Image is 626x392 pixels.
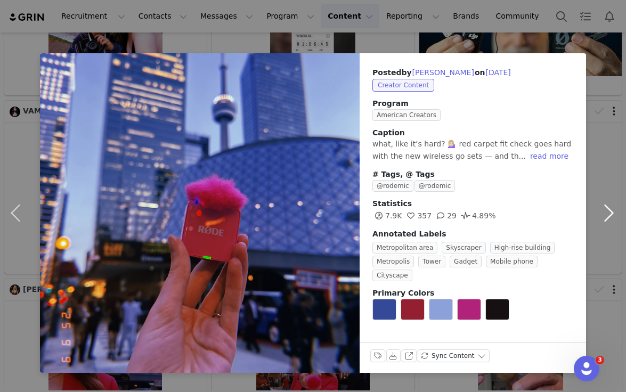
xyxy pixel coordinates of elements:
[372,128,405,137] span: Caption
[372,242,437,254] span: Metropolitan area
[372,230,446,238] span: Annotated Labels
[596,356,604,364] span: 3
[459,211,495,220] span: 4.89%
[372,256,414,267] span: Metropolis
[372,79,434,92] span: Creator Content
[372,110,445,119] a: American Creators
[486,256,538,267] span: Mobile phone
[414,180,456,192] span: @rodemic
[526,150,573,162] button: read more
[442,242,485,254] span: Skyscraper
[372,211,402,220] span: 7.9K
[372,68,511,77] span: Posted on
[574,356,599,381] iframe: Intercom live chat
[434,211,457,220] span: 29
[372,289,434,297] span: Primary Colors
[412,66,475,79] button: [PERSON_NAME]
[372,98,573,109] span: Program
[401,68,474,77] span: by
[372,140,571,160] span: what, like it’s hard? 💁🏼‍♀️ red carpet fit check goes hard with the new wireless go sets — and th...
[490,242,555,254] span: High-rise building
[485,66,511,79] button: [DATE]
[418,256,445,267] span: Tower
[372,180,413,192] span: @rodemic
[372,199,412,208] span: Statistics
[404,211,432,220] span: 357
[372,170,435,178] span: # Tags, @ Tags
[450,256,482,267] span: Gadget
[372,269,412,281] span: Cityscape
[372,109,441,121] span: American Creators
[418,349,490,362] button: Sync Content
